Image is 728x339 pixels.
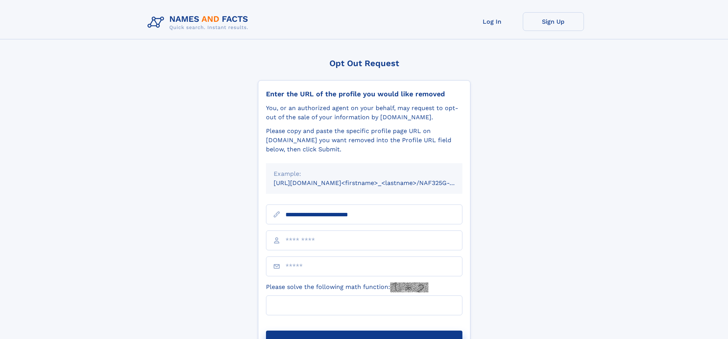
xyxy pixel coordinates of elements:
div: Enter the URL of the profile you would like removed [266,90,462,98]
div: Please copy and paste the specific profile page URL on [DOMAIN_NAME] you want removed into the Pr... [266,127,462,154]
label: Please solve the following math function: [266,282,428,292]
div: You, or an authorized agent on your behalf, may request to opt-out of the sale of your informatio... [266,104,462,122]
a: Sign Up [523,12,584,31]
a: Log In [462,12,523,31]
div: Example: [274,169,455,178]
div: Opt Out Request [258,58,470,68]
small: [URL][DOMAIN_NAME]<firstname>_<lastname>/NAF325G-xxxxxxxx [274,179,477,187]
img: Logo Names and Facts [144,12,255,33]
